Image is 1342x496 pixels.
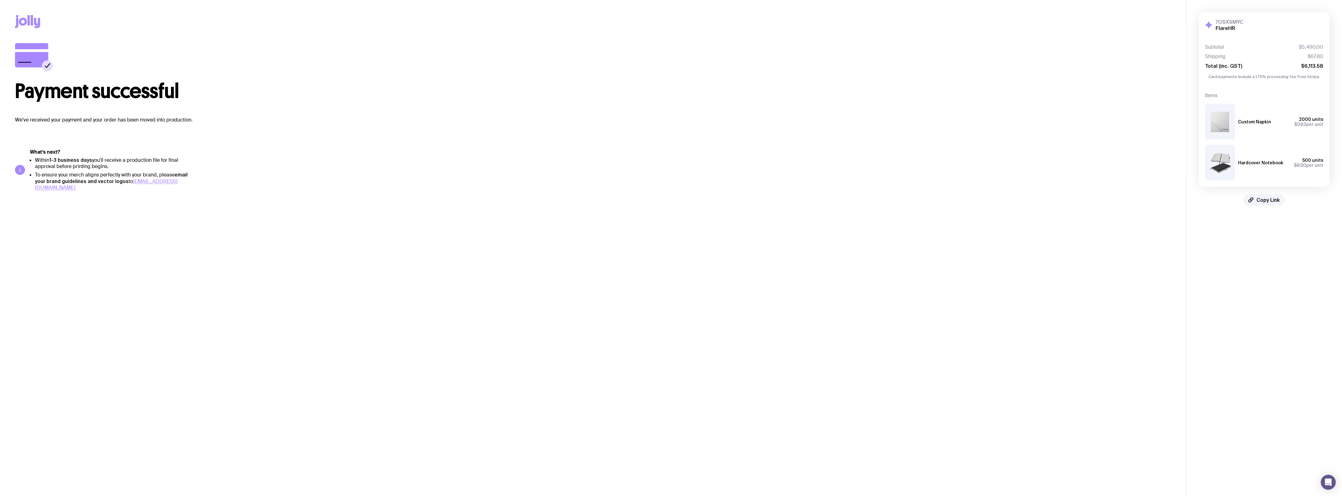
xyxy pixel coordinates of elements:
[15,81,1171,101] h1: Payment successful
[1216,25,1243,31] h2: FlareHR
[1205,53,1226,60] span: Shipping
[1308,53,1323,60] span: $67.80
[1321,475,1336,490] div: Open Intercom Messenger
[1205,44,1224,50] span: Subtotal
[1205,63,1242,69] span: Total (inc. GST)
[49,157,92,163] strong: 1-3 business days
[30,149,195,155] h5: What’s next?
[1216,19,1243,25] h3: 7OSXSMYC
[1299,117,1323,122] span: 2000 units
[35,157,195,170] li: Within you'll receive a production file for final approval before printing begins.
[1294,163,1306,168] span: $8.50
[1299,44,1323,50] span: $5,490.00
[35,172,188,184] strong: email your brand guidelines and vector logos
[1243,194,1285,206] button: Copy Link
[35,178,178,191] a: [EMAIL_ADDRESS][DOMAIN_NAME]
[1238,160,1283,165] h3: Hardcover Notebook
[1294,163,1323,168] span: per unit
[1256,197,1280,203] span: Copy Link
[35,171,195,191] li: To ensure your merch aligns perfectly with your brand, please to
[1294,122,1323,127] span: per unit
[1294,122,1306,127] span: $0.62
[1205,74,1323,80] p: Card payments include a 1.75% processing fee from Stripe.
[1302,158,1323,163] span: 500 units
[1301,63,1323,69] span: $6,113.58
[15,116,1171,124] p: We’ve received your payment and your order has been moved into production.
[1205,92,1323,99] h4: Items
[1238,119,1271,124] h3: Custom Napkin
